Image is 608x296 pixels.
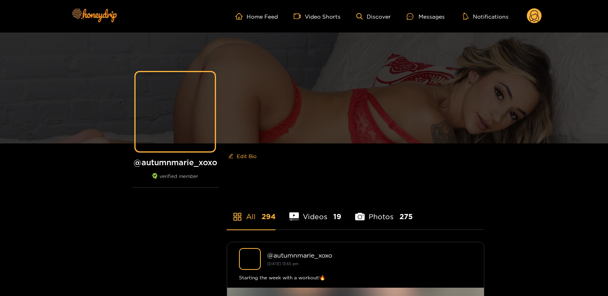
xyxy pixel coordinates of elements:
button: editEdit Bio [227,150,258,162]
small: [DATE] 13:55 pm [267,262,298,266]
li: Photos [355,194,413,229]
span: 275 [400,212,413,222]
span: Edit Bio [237,152,256,160]
div: Messages [407,12,445,21]
span: 19 [333,212,341,222]
button: Notifications [461,12,511,20]
span: edit [228,153,233,159]
a: Video Shorts [294,13,340,20]
span: appstore [233,212,242,222]
h1: @ autumnmarie_xoxo [132,157,219,167]
div: Starting the week with a workout!🔥 [239,274,472,282]
li: Videos [289,194,341,229]
div: verified member [132,173,219,188]
li: All [227,194,275,229]
a: Home Feed [235,13,278,20]
a: Discover [356,13,391,20]
span: home [235,13,247,20]
span: video-camera [294,13,305,20]
div: @ autumnmarie_xoxo [267,252,472,259]
img: autumnmarie_xoxo [239,248,261,270]
span: 294 [262,212,275,222]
